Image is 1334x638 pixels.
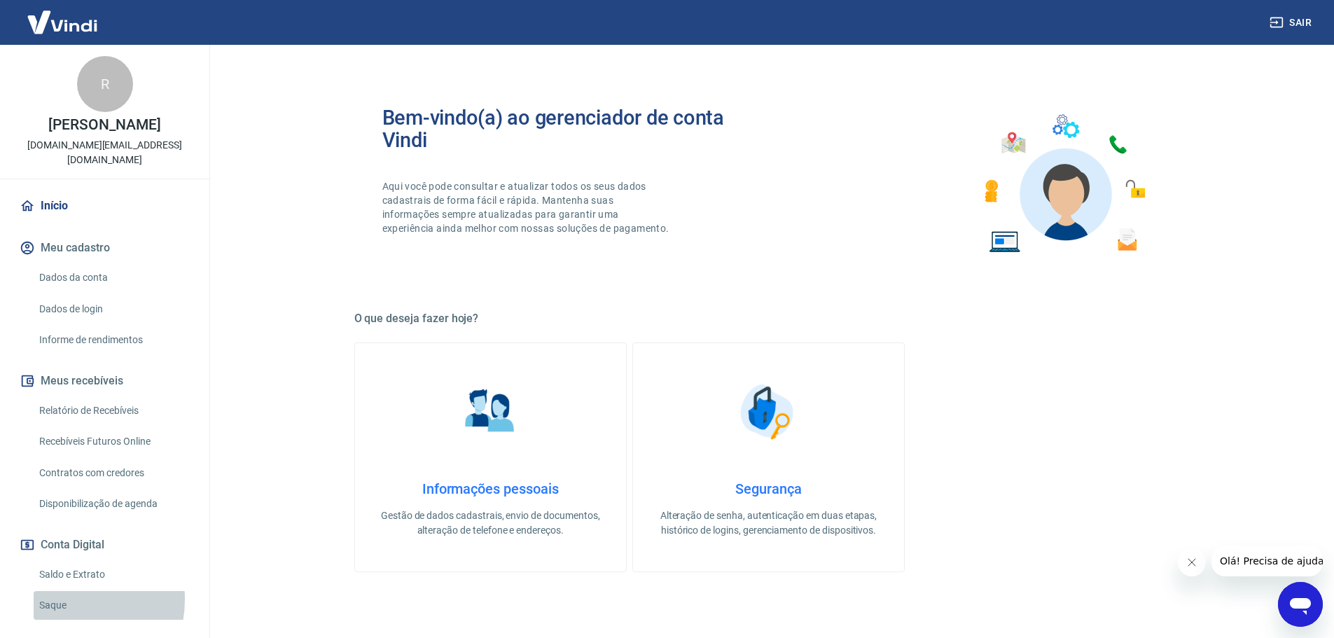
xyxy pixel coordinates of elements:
[17,233,193,263] button: Meu cadastro
[1267,10,1317,36] button: Sair
[354,342,627,572] a: Informações pessoaisInformações pessoaisGestão de dados cadastrais, envio de documentos, alteraçã...
[8,10,118,21] span: Olá! Precisa de ajuda?
[34,490,193,518] a: Disponibilização de agenda
[1211,546,1323,576] iframe: Mensagem da empresa
[455,377,525,447] img: Informações pessoais
[733,377,803,447] img: Segurança
[34,295,193,324] a: Dados de login
[632,342,905,572] a: SegurançaSegurançaAlteração de senha, autenticação em duas etapas, histórico de logins, gerenciam...
[48,118,160,132] p: [PERSON_NAME]
[34,263,193,292] a: Dados da conta
[1278,582,1323,627] iframe: Botão para abrir a janela de mensagens
[34,427,193,456] a: Recebíveis Futuros Online
[34,459,193,487] a: Contratos com credores
[77,56,133,112] div: R
[972,106,1155,261] img: Imagem de um avatar masculino com diversos icones exemplificando as funcionalidades do gerenciado...
[17,366,193,396] button: Meus recebíveis
[382,179,672,235] p: Aqui você pode consultar e atualizar todos os seus dados cadastrais de forma fácil e rápida. Mant...
[17,529,193,560] button: Conta Digital
[377,480,604,497] h4: Informações pessoais
[34,326,193,354] a: Informe de rendimentos
[34,560,193,589] a: Saldo e Extrato
[17,1,108,43] img: Vindi
[34,591,193,620] a: Saque
[34,396,193,425] a: Relatório de Recebíveis
[377,508,604,538] p: Gestão de dados cadastrais, envio de documentos, alteração de telefone e endereços.
[354,312,1183,326] h5: O que deseja fazer hoje?
[11,138,198,167] p: [DOMAIN_NAME][EMAIL_ADDRESS][DOMAIN_NAME]
[1178,548,1206,576] iframe: Fechar mensagem
[655,480,882,497] h4: Segurança
[655,508,882,538] p: Alteração de senha, autenticação em duas etapas, histórico de logins, gerenciamento de dispositivos.
[17,190,193,221] a: Início
[382,106,769,151] h2: Bem-vindo(a) ao gerenciador de conta Vindi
